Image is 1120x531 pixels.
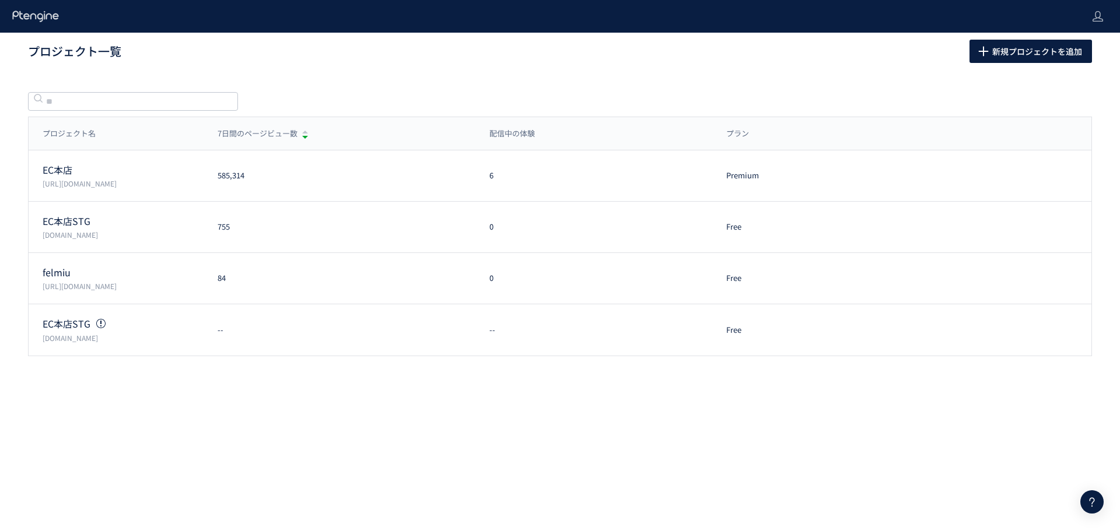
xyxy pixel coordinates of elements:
[712,170,916,181] div: Premium
[204,170,475,181] div: 585,314
[204,221,475,233] div: 755
[712,325,916,336] div: Free
[475,325,713,336] div: --
[475,221,713,233] div: 0
[992,40,1082,63] span: 新規プロジェクトを追加
[43,333,204,343] p: stg.etvos.com
[970,40,1092,63] button: 新規プロジェクトを追加
[489,128,535,139] span: 配信中の体験
[726,128,749,139] span: プラン
[712,221,916,233] div: Free
[43,178,204,188] p: https://etvos.com
[43,163,204,177] p: EC本店
[218,128,297,139] span: 7日間のページビュー数
[712,273,916,284] div: Free
[475,273,713,284] div: 0
[204,273,475,284] div: 84
[43,281,204,291] p: https://felmiu.com
[28,43,944,60] h1: プロジェクト一覧
[475,170,713,181] div: 6
[43,214,204,228] p: EC本店STG
[204,325,475,336] div: --
[43,128,96,139] span: プロジェクト名
[43,230,204,240] p: stg.etvos.com
[43,317,204,330] p: EC本店STG
[43,266,204,279] p: felmiu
